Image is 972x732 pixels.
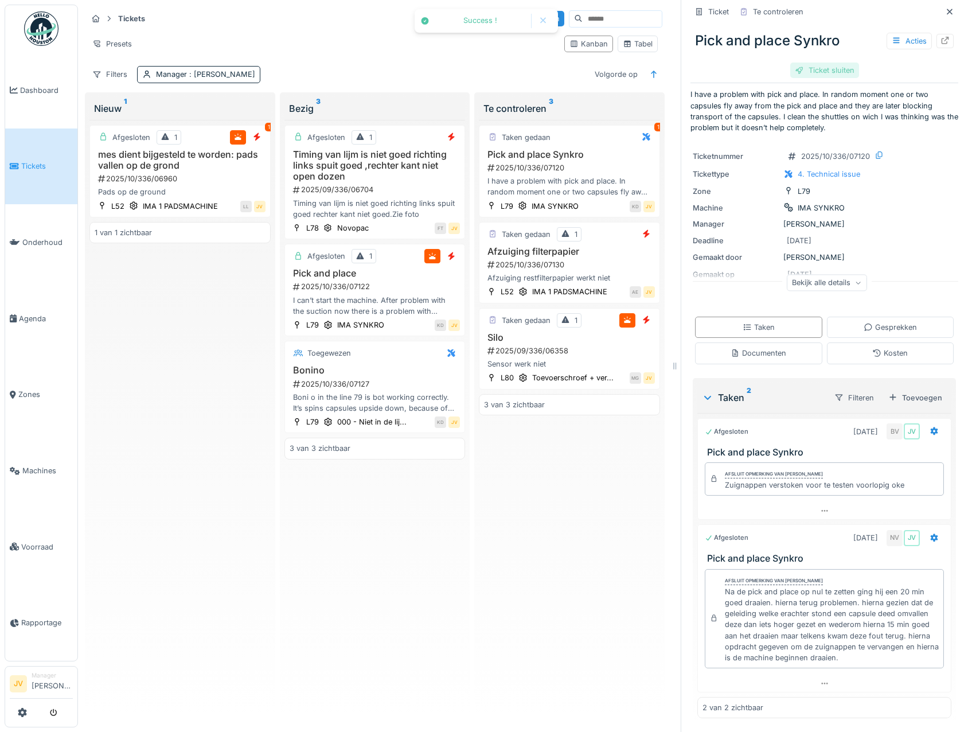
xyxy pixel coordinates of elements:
div: Timing van lijm is niet goed richting links spuit goed rechter kant niet goed.Zie foto [290,198,460,220]
div: [PERSON_NAME] [693,252,956,263]
div: Filteren [829,390,879,406]
div: JV [448,223,460,234]
div: 2025/09/336/06704 [292,184,460,195]
span: Zones [18,389,73,400]
div: JV [254,201,266,212]
div: JV [643,201,655,212]
a: Zones [5,357,77,433]
span: Rapportage [21,617,73,628]
div: 1 van 1 zichtbaar [95,227,152,238]
div: Ticket sluiten [790,63,859,78]
li: JV [10,675,27,692]
div: Toevoegen [884,390,947,406]
div: 2025/10/336/07130 [486,259,655,270]
div: Zone [693,186,779,197]
div: Taken gedaan [502,315,551,326]
div: 000 - Niet in de lij... [337,416,407,427]
div: Acties [887,33,932,49]
div: 2025/10/336/07120 [486,162,655,173]
div: I have a problem with pick and place. In random moment one or two capsules fly away from the pick... [484,176,655,197]
h3: Pick and place Synkro [707,553,946,564]
div: Sensor werk niet [484,359,655,369]
sup: 3 [316,102,321,115]
div: [PERSON_NAME] [693,219,956,229]
div: Gemaakt door [693,252,779,263]
div: [DATE] [853,426,878,437]
div: Afgesloten [112,132,150,143]
div: Toegewezen [307,348,351,359]
div: Taken gedaan [502,132,551,143]
div: Taken gedaan [502,229,551,240]
div: IMA SYNKRO [798,203,845,213]
a: Agenda [5,281,77,357]
div: KD [435,320,446,331]
div: Afgesloten [307,251,345,262]
div: 3 van 3 zichtbaar [484,399,545,410]
div: [DATE] [853,532,878,543]
div: Deadline [693,235,779,246]
div: JV [904,530,920,546]
div: Machine [693,203,779,213]
div: Ticket [708,6,729,17]
div: 3 van 3 zichtbaar [290,443,350,454]
div: L79 [798,186,810,197]
div: L80 [501,372,514,383]
div: [DATE] [787,235,811,246]
p: I have a problem with pick and place. In random moment one or two capsules fly away from the pick... [690,89,958,133]
div: Nieuw [94,102,266,115]
img: Badge_color-CXgf-gQk.svg [24,11,58,46]
div: Tickettype [693,169,779,180]
div: Kosten [872,348,908,359]
div: 1 [369,132,372,143]
div: KD [630,201,641,212]
div: Pick and place Synkro [690,26,958,56]
div: Bezig [289,102,461,115]
div: Manager [156,69,255,80]
div: L79 [306,416,319,427]
span: Tickets [21,161,73,172]
sup: 3 [549,102,553,115]
div: NV [887,530,903,546]
div: Novopac [337,223,369,233]
div: BV [887,423,903,439]
strong: Tickets [114,13,150,24]
span: Machines [22,465,73,476]
div: JV [904,423,920,439]
div: 2025/10/336/07122 [292,281,460,292]
div: Taken [743,322,775,333]
div: Pads op de ground [95,186,266,197]
span: Agenda [19,313,73,324]
div: Boni o in the line 79 is bot working correctly. It’s spins capsules upside down, because of that ... [290,392,460,414]
div: L79 [306,320,319,330]
div: 1 [654,123,662,131]
div: Afsluit opmerking van [PERSON_NAME] [725,577,823,585]
div: Na de pick and place op nul te zetten ging hij een 20 min goed draaien. hierna terug problemen. h... [725,586,939,663]
div: LL [240,201,252,212]
div: IMA 1 PADSMACHINE [143,201,218,212]
div: Ticketnummer [693,151,779,162]
div: 2025/10/336/06960 [97,173,266,184]
sup: 2 [747,391,751,404]
h3: Afzuiging filterpapier [484,246,655,257]
span: Dashboard [20,85,73,96]
div: 1 [265,123,273,131]
div: L52 [111,201,124,212]
div: Te controleren [753,6,803,17]
div: L79 [501,201,513,212]
div: 1 [369,251,372,262]
a: JV Manager[PERSON_NAME] [10,671,73,699]
div: 1 [174,132,177,143]
a: Onderhoud [5,204,77,281]
a: Dashboard [5,52,77,129]
div: Presets [87,36,137,52]
span: : [PERSON_NAME] [187,70,255,79]
div: IMA 1 PADSMACHINE [532,286,607,297]
div: Kanban [569,38,608,49]
div: 1 [575,229,577,240]
li: [PERSON_NAME] [32,671,73,696]
div: Afgesloten [705,427,748,437]
div: 2 van 2 zichtbaar [702,702,763,713]
div: Gesprekken [864,322,917,333]
h3: Bonino [290,365,460,376]
div: 1 [575,315,577,326]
